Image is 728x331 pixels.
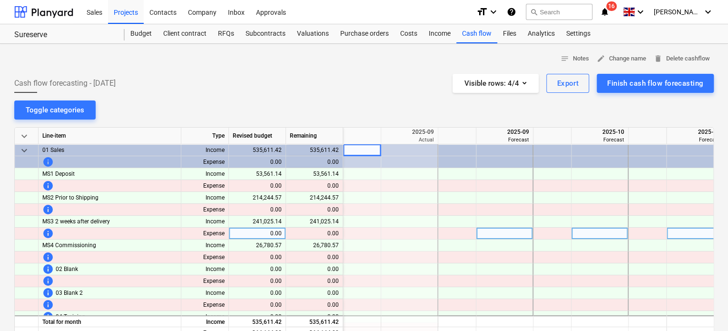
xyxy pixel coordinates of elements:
div: 0.00 [229,263,286,275]
div: 0.00 [290,251,339,263]
span: MS2 Prior to Shipping [42,192,98,204]
div: 0.00 [290,204,339,216]
a: Budget [125,24,157,43]
div: 535,611.42 [229,315,286,327]
div: 0.00 [290,180,339,192]
span: This line-item cannot be forecasted before price for client is updated. To change this, contact y... [42,263,54,275]
a: Cash flow [456,24,497,43]
div: 53,561.14 [290,168,339,180]
div: Finish cash flow forecasting [607,77,703,90]
button: Toggle categories [14,100,96,120]
div: 0.00 [229,311,286,323]
div: Expense [181,204,229,216]
div: 535,611.42 [286,144,343,156]
div: 241,025.14 [290,216,339,228]
span: This line-item cannot be forecasted before price for client is updated. To change this, contact y... [42,311,54,322]
a: Income [423,24,456,43]
span: Cash flow forecasting - [DATE] [14,78,116,89]
a: Purchase orders [334,24,394,43]
span: This line-item cannot be forecasted before revised budget is updated [42,180,54,191]
a: RFQs [212,24,240,43]
span: This line-item cannot be forecasted before revised budget is updated [42,299,54,311]
div: Income [181,287,229,299]
span: keyboard_arrow_down [19,130,30,142]
div: Remaining [286,128,343,144]
div: Forecast [480,136,529,143]
div: Income [181,315,229,327]
div: Valuations [291,24,334,43]
span: 03 Blank 2 [56,287,83,299]
div: Expense [181,156,229,168]
button: Notes [557,51,593,66]
span: This line-item cannot be forecasted before price for client is updated. To change this, contact y... [42,287,54,299]
div: 0.00 [229,299,286,311]
span: Delete cashflow [654,53,710,64]
button: Visible rows:4/4 [453,74,539,93]
div: Sureserve [14,30,113,40]
div: Expense [181,180,229,192]
div: 2025-10 [575,128,624,136]
span: notes [561,54,569,63]
div: 0.00 [229,287,286,299]
div: 0.00 [229,156,286,168]
span: This line-item cannot be forecasted before revised budget is updated [42,275,54,287]
div: Total for month [39,315,181,327]
div: Line-item [39,128,181,144]
div: 0.00 [229,228,286,240]
span: delete [654,54,662,63]
span: This line-item cannot be forecasted before revised budget is updated [42,251,54,263]
span: This line-item cannot be forecasted before revised budget is updated [42,204,54,215]
div: Forecast [575,136,624,143]
div: Income [181,263,229,275]
a: Client contract [157,24,212,43]
div: 0.00 [290,311,339,323]
div: 2025-11 [670,128,719,136]
span: MS3 2 weeks after delivery [42,216,110,228]
div: 214,244.57 [290,192,339,204]
span: MS4 Commissioning [42,240,96,251]
div: 53,561.14 [229,168,286,180]
div: Income [181,311,229,323]
span: 04 Training [56,311,85,323]
div: 0.00 [290,275,339,287]
button: Change name [593,51,650,66]
div: 0.00 [229,251,286,263]
span: This line-item cannot be forecasted before revised budget is updated [42,156,54,168]
a: Files [497,24,522,43]
div: Income [181,168,229,180]
div: 0.00 [286,156,343,168]
button: Finish cash flow forecasting [597,74,714,93]
span: 01 Sales [42,144,64,156]
div: Export [557,77,579,90]
div: Income [181,192,229,204]
div: 214,244.57 [229,192,286,204]
div: Expense [181,299,229,311]
div: 535,611.42 [286,315,343,327]
div: Actual [385,136,434,143]
button: Delete cashflow [650,51,714,66]
span: 02 Blank [56,263,78,275]
span: Change name [597,53,646,64]
div: Revised budget [229,128,286,144]
span: MS1 Deposit [42,168,75,180]
a: Settings [561,24,596,43]
button: Export [546,74,589,93]
a: Costs [394,24,423,43]
div: 0.00 [290,263,339,275]
div: 0.00 [229,180,286,192]
div: Toggle categories [26,104,84,116]
div: 0.00 [290,228,339,240]
span: Notes [561,53,589,64]
a: Analytics [522,24,561,43]
a: Subcontracts [240,24,291,43]
div: 0.00 [229,275,286,287]
div: Income [181,216,229,228]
